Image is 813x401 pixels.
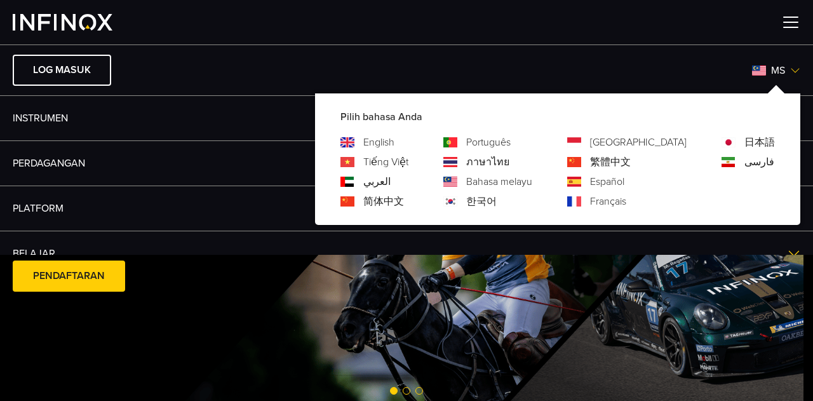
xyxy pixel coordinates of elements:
[415,387,423,395] span: Go to slide 3
[466,194,497,209] a: 한국어
[766,63,790,78] span: ms
[466,135,511,150] a: Português
[590,154,631,170] a: 繁體中文
[403,387,410,395] span: Go to slide 2
[363,135,394,150] a: English
[363,154,408,170] a: Tiếng Việt
[590,135,687,150] a: [GEOGRAPHIC_DATA]
[363,194,404,209] a: 简体中文
[744,135,775,150] a: 日本語
[13,55,111,86] a: Log masuk
[744,154,774,170] a: فارسی
[590,194,626,209] a: Français
[340,109,775,125] p: Pilih bahasa Anda
[590,174,624,189] a: Español
[390,387,398,395] span: Go to slide 1
[363,174,391,189] a: العربي
[466,174,532,189] a: Bahasa melayu
[13,261,125,292] a: Pendaftaran
[466,154,509,170] a: ภาษาไทย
